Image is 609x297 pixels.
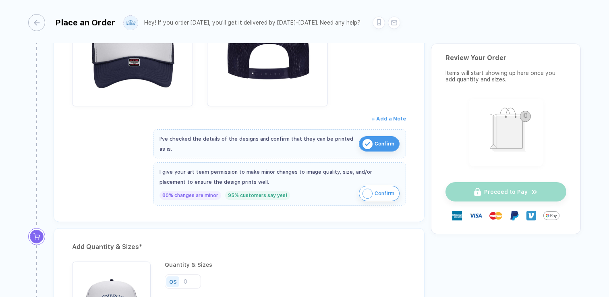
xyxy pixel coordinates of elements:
img: master-card [489,209,502,222]
div: OS [169,278,177,285]
button: iconConfirm [359,136,400,152]
div: Quantity & Sizes [165,262,212,268]
img: GPay [543,208,559,224]
div: Add Quantity & Sizes [72,241,406,253]
button: iconConfirm [359,186,400,201]
div: Hey! If you order [DATE], you'll get it delivered by [DATE]–[DATE]. Need any help? [144,19,360,26]
img: express [452,211,462,220]
img: icon [362,139,373,149]
img: icon [362,189,373,199]
div: I've checked the details of the designs and confirm that they can be printed as is. [159,134,355,154]
img: Venmo [526,211,536,220]
img: shopping_bag.png [473,102,539,161]
span: Confirm [375,137,394,150]
span: + Add a Note [371,116,406,122]
div: I give your art team permission to make minor changes to image quality, size, and/or placement to... [159,167,400,187]
div: Review Your Order [445,54,566,62]
div: Items will start showing up here once you add quantity and sizes. [445,70,566,83]
div: 80% changes are minor [159,191,221,200]
img: Paypal [510,211,519,220]
img: user profile [124,16,138,30]
div: Place an Order [55,18,115,27]
span: Confirm [375,187,394,200]
button: + Add a Note [371,112,406,125]
img: visa [469,209,482,222]
div: 95% customers say yes! [225,191,290,200]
